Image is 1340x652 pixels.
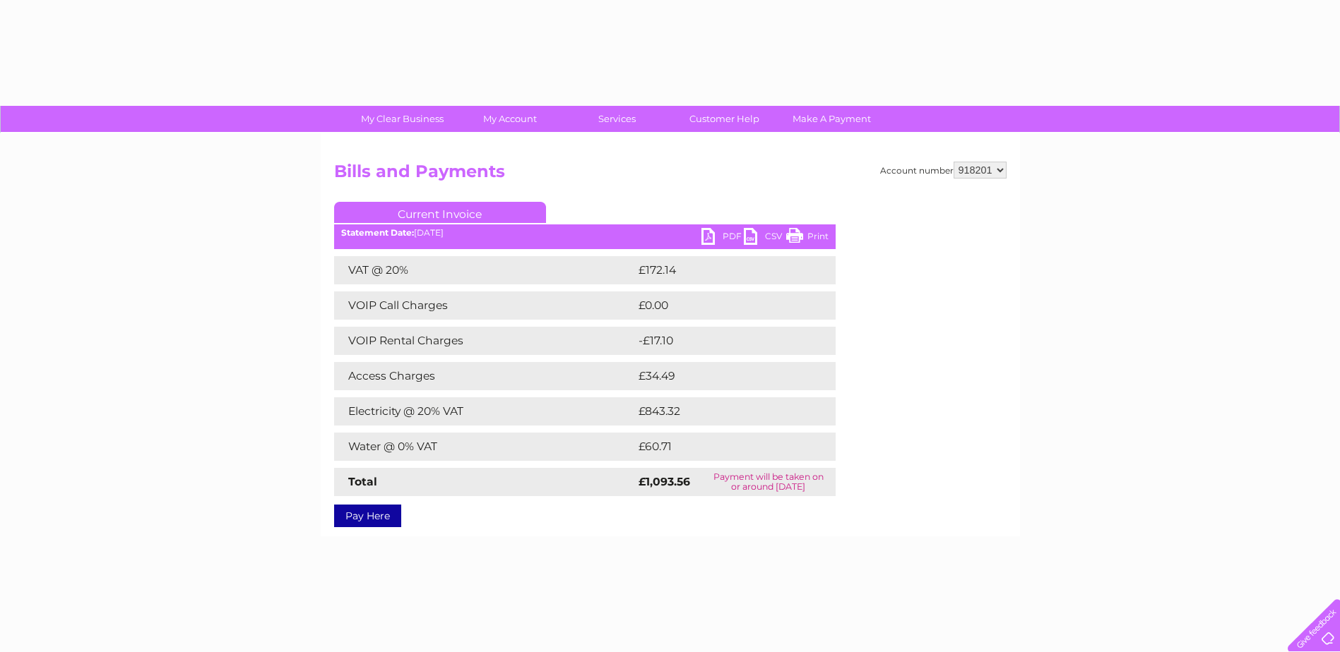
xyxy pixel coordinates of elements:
h2: Bills and Payments [334,162,1007,188]
td: £0.00 [635,291,803,320]
td: £843.32 [635,397,810,425]
a: PDF [701,228,744,248]
b: Statement Date: [341,227,414,238]
td: VOIP Call Charges [334,291,635,320]
td: VAT @ 20% [334,256,635,284]
a: CSV [744,228,786,248]
td: VOIP Rental Charges [334,327,635,355]
a: Customer Help [666,106,783,132]
a: Print [786,228,829,248]
a: My Clear Business [344,106,461,132]
td: £60.71 [635,433,806,461]
td: Payment will be taken on or around [DATE] [701,468,835,496]
td: Access Charges [334,362,635,390]
div: [DATE] [334,228,836,238]
a: Services [559,106,675,132]
a: Current Invoice [334,202,546,223]
div: Account number [880,162,1007,179]
strong: £1,093.56 [639,475,690,488]
a: Make A Payment [773,106,890,132]
td: Water @ 0% VAT [334,433,635,461]
td: -£17.10 [635,327,807,355]
td: £172.14 [635,256,808,284]
a: My Account [451,106,568,132]
td: Electricity @ 20% VAT [334,397,635,425]
td: £34.49 [635,362,808,390]
strong: Total [348,475,377,488]
a: Pay Here [334,505,401,527]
